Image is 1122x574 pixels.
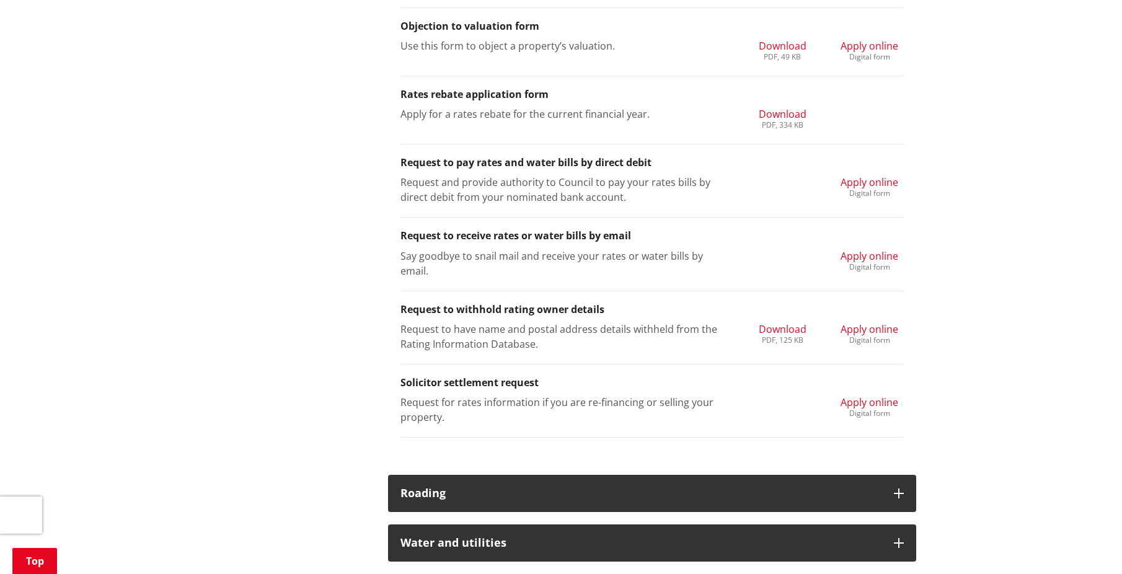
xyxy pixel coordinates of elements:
h3: Rates rebate application form [400,89,904,100]
div: PDF, 334 KB [759,121,806,129]
span: Apply online [841,322,898,336]
p: Request for rates information if you are re-financing or selling your property. [400,395,730,425]
p: Apply for a rates rebate for the current financial year. [400,107,730,121]
p: Request to have name and postal address details withheld from the Rating Information Database. [400,322,730,351]
div: PDF, 125 KB [759,337,806,344]
div: Digital form [841,190,898,197]
a: Download PDF, 49 KB [759,38,806,61]
h3: Request to withhold rating owner details [400,304,904,316]
div: Digital form [841,410,898,417]
span: Download [759,39,806,53]
span: Apply online [841,249,898,263]
div: Digital form [841,337,898,344]
h3: Solicitor settlement request [400,377,904,389]
h3: Request to pay rates and water bills by direct debit [400,157,904,169]
a: Top [12,548,57,574]
span: Apply online [841,395,898,409]
a: Apply online Digital form [841,38,898,61]
p: Use this form to object a property’s valuation. [400,38,730,53]
a: Apply online Digital form [841,249,898,271]
span: Download [759,107,806,121]
span: Download [759,322,806,336]
a: Download PDF, 334 KB [759,107,806,129]
h3: Objection to valuation form [400,20,904,32]
span: Apply online [841,39,898,53]
a: Download PDF, 125 KB [759,322,806,344]
h3: Request to receive rates or water bills by email [400,230,904,242]
a: Apply online Digital form [841,322,898,344]
a: Apply online Digital form [841,395,898,417]
div: PDF, 49 KB [759,53,806,61]
h3: Roading [400,487,881,500]
div: Digital form [841,53,898,61]
div: Digital form [841,263,898,271]
span: Apply online [841,175,898,189]
p: Request and provide authority to Council to pay your rates bills by direct debit from your nomina... [400,175,730,205]
iframe: Messenger Launcher [1065,522,1110,567]
h3: Water and utilities [400,537,881,549]
p: Say goodbye to snail mail and receive your rates or water bills by email. [400,249,730,278]
a: Apply online Digital form [841,175,898,197]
